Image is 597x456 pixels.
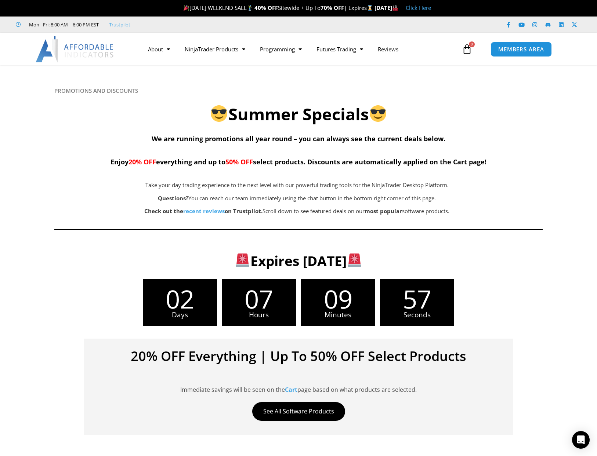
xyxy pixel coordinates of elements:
[370,105,386,122] img: 😎
[375,4,398,11] strong: [DATE]
[145,181,449,189] span: Take your day trading experience to the next level with our powerful trading tools for the NinjaT...
[469,41,475,47] span: 0
[222,286,296,311] span: 07
[285,386,297,394] a: Cart
[66,252,531,270] h3: Expires [DATE]
[95,350,502,363] h4: 20% OFF Everything | Up To 50% OFF Select Products
[36,36,115,62] img: LogoAI | Affordable Indicators – NinjaTrader
[406,4,431,11] a: Click Here
[309,41,370,58] a: Futures Trading
[143,311,217,318] span: Days
[184,5,189,11] img: 🎉
[111,157,486,166] span: Enjoy everything and up to select products. Discounts are automatically applied on the Cart page!
[254,4,278,11] strong: 40% OFF
[144,207,263,215] strong: Check out the on Trustpilot.
[236,253,249,267] img: 🚨
[321,4,344,11] strong: 70% OFF
[54,103,543,125] h2: Summer Specials
[498,47,544,52] span: MEMBERS AREA
[54,87,543,94] h6: PROMOTIONS AND DISCOUNTS
[572,431,590,449] div: Open Intercom Messenger
[491,42,552,57] a: MEMBERS AREA
[158,194,188,202] strong: Questions?
[348,253,361,267] img: 🚨
[211,105,227,122] img: 😎
[370,41,406,58] a: Reviews
[143,286,217,311] span: 02
[95,385,502,395] p: Immediate savings will be seen on the page based on what products are selected.
[301,286,375,311] span: 09
[247,5,253,11] img: 🏌️‍♂️
[177,41,253,58] a: NinjaTrader Products
[253,41,309,58] a: Programming
[183,207,225,215] a: recent reviews
[91,193,503,204] p: You can reach our team immediately using the chat button in the bottom right corner of this page.
[182,4,375,11] span: [DATE] WEEKEND SALE Sitewide + Up To | Expires
[129,157,156,166] span: 20% OFF
[301,311,375,318] span: Minutes
[392,5,398,11] img: 🏭
[91,206,503,216] p: Scroll down to see featured deals on our software products.
[141,41,460,58] nav: Menu
[451,39,483,60] a: 0
[367,5,373,11] img: ⌛
[141,41,177,58] a: About
[27,20,99,29] span: Mon - Fri: 8:00 AM – 6:00 PM EST
[252,402,345,421] a: See All Software Products
[109,20,130,29] a: Trustpilot
[222,311,296,318] span: Hours
[152,134,445,143] span: We are running promotions all year round – you can always see the current deals below.
[225,157,253,166] span: 50% OFF
[365,207,402,215] b: most popular
[380,311,454,318] span: Seconds
[380,286,454,311] span: 57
